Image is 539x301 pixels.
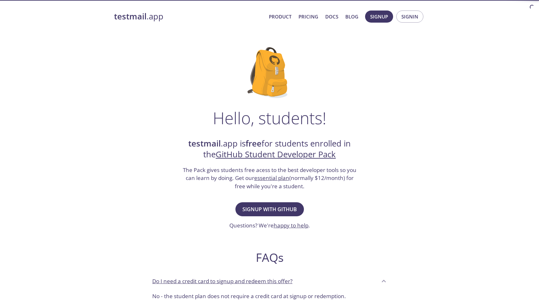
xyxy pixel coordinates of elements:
[325,12,338,21] a: Docs
[370,12,388,21] span: Signup
[152,277,292,285] p: Do I need a credit card to signup and redeem this offer?
[152,292,387,300] p: No - the student plan does not require a credit card at signup or redemption.
[274,222,308,229] a: happy to help
[147,250,392,265] h2: FAQs
[269,12,291,21] a: Product
[182,138,357,160] h2: .app is for students enrolled in the
[246,138,262,149] strong: free
[229,221,310,230] h3: Questions? We're .
[182,166,357,190] h3: The Pack gives students free acess to the best developer tools so you can learn by doing. Get our...
[345,12,358,21] a: Blog
[188,138,221,149] strong: testmail
[248,47,292,98] img: github-student-backpack.png
[216,149,336,160] a: GitHub Student Developer Pack
[242,205,297,214] span: Signup with GitHub
[298,12,318,21] a: Pricing
[365,11,393,23] button: Signup
[213,108,326,127] h1: Hello, students!
[114,11,264,22] a: testmail.app
[235,202,304,216] button: Signup with GitHub
[147,272,392,290] div: Do I need a credit card to signup and redeem this offer?
[114,11,147,22] strong: testmail
[254,174,289,182] a: essential plan
[401,12,418,21] span: Signin
[396,11,423,23] button: Signin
